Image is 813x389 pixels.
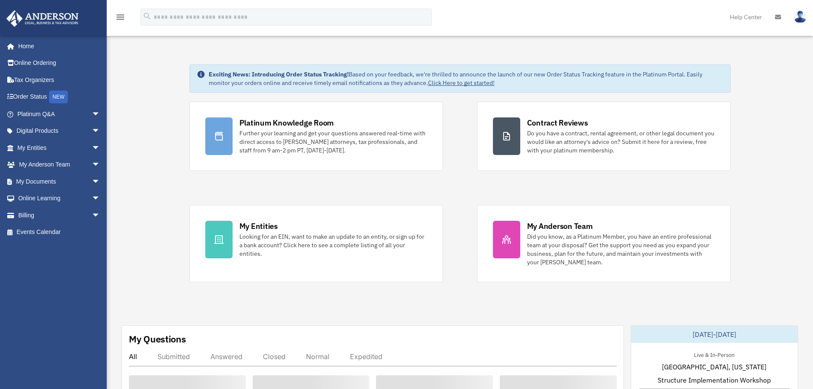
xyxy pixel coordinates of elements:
img: Anderson Advisors Platinum Portal [4,10,81,27]
div: Submitted [157,352,190,361]
i: search [143,12,152,21]
div: Normal [306,352,329,361]
div: Based on your feedback, we're thrilled to announce the launch of our new Order Status Tracking fe... [209,70,723,87]
a: Digital Productsarrow_drop_down [6,123,113,140]
div: Platinum Knowledge Room [239,117,334,128]
span: arrow_drop_down [92,123,109,140]
div: My Anderson Team [527,221,593,231]
div: Closed [263,352,286,361]
a: Home [6,38,109,55]
a: Order StatusNEW [6,88,113,106]
a: Billingarrow_drop_down [6,207,113,224]
div: Looking for an EIN, want to make an update to an entity, or sign up for a bank account? Click her... [239,232,427,258]
div: Live & In-Person [687,350,741,359]
a: My Anderson Team Did you know, as a Platinum Member, you have an entire professional team at your... [477,205,731,282]
span: arrow_drop_down [92,207,109,224]
div: My Entities [239,221,278,231]
span: arrow_drop_down [92,156,109,174]
a: Platinum Q&Aarrow_drop_down [6,105,113,123]
div: My Questions [129,333,186,345]
div: Contract Reviews [527,117,588,128]
div: Do you have a contract, rental agreement, or other legal document you would like an attorney's ad... [527,129,715,155]
a: My Entitiesarrow_drop_down [6,139,113,156]
i: menu [115,12,125,22]
div: Did you know, as a Platinum Member, you have an entire professional team at your disposal? Get th... [527,232,715,266]
span: arrow_drop_down [92,139,109,157]
span: Structure Implementation Workshop [658,375,771,385]
div: [DATE]-[DATE] [631,326,798,343]
div: All [129,352,137,361]
a: My Documentsarrow_drop_down [6,173,113,190]
span: arrow_drop_down [92,105,109,123]
div: NEW [49,91,68,103]
div: Expedited [350,352,382,361]
a: Click Here to get started! [428,79,495,87]
a: My Anderson Teamarrow_drop_down [6,156,113,173]
div: Further your learning and get your questions answered real-time with direct access to [PERSON_NAM... [239,129,427,155]
img: User Pic [794,11,807,23]
a: Platinum Knowledge Room Further your learning and get your questions answered real-time with dire... [189,102,443,171]
span: arrow_drop_down [92,173,109,190]
a: Tax Organizers [6,71,113,88]
span: [GEOGRAPHIC_DATA], [US_STATE] [662,362,766,372]
a: My Entities Looking for an EIN, want to make an update to an entity, or sign up for a bank accoun... [189,205,443,282]
a: Events Calendar [6,224,113,241]
a: Online Learningarrow_drop_down [6,190,113,207]
a: Online Ordering [6,55,113,72]
a: Contract Reviews Do you have a contract, rental agreement, or other legal document you would like... [477,102,731,171]
div: Answered [210,352,242,361]
a: menu [115,15,125,22]
span: arrow_drop_down [92,190,109,208]
strong: Exciting News: Introducing Order Status Tracking! [209,70,349,78]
